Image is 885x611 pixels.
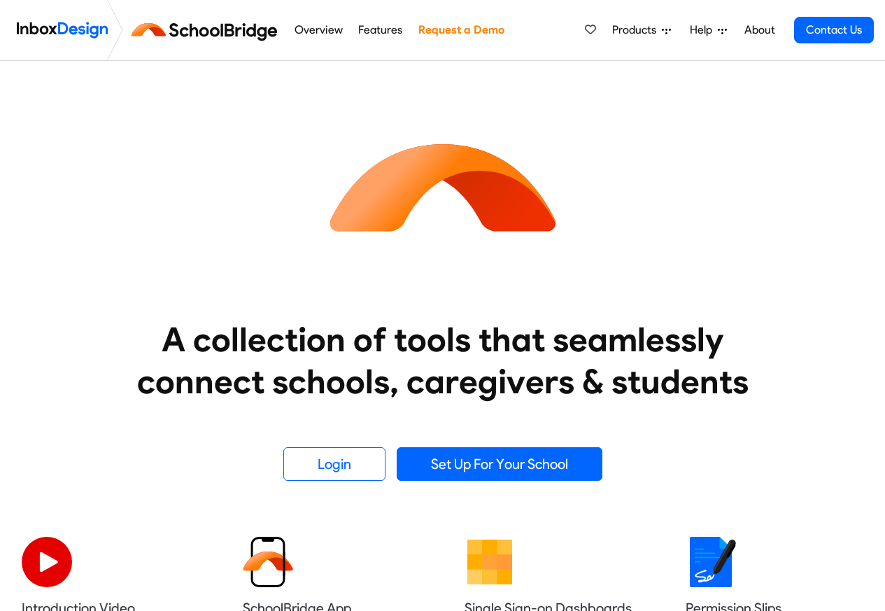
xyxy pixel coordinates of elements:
img: 2022_01_13_icon_sb_app.svg [243,537,293,587]
a: Overview [290,16,346,44]
a: About [740,16,779,44]
a: Login [283,447,385,481]
span: Help [690,22,718,38]
img: schoolbridge logo [129,13,286,47]
a: Products [607,16,677,44]
a: Set Up For Your School [397,447,602,481]
a: Contact Us [794,17,874,43]
a: Features [355,16,406,44]
img: icon_schoolbridge.svg [317,61,569,313]
span: Products [612,22,662,38]
a: Help [684,16,732,44]
img: 2022_07_11_icon_video_playback.svg [22,537,72,587]
heading: A collection of tools that seamlessly connect schools, caregivers & students [111,318,775,402]
a: Request a Demo [414,16,508,44]
img: 2022_01_18_icon_signature.svg [686,537,736,587]
img: 2022_01_13_icon_grid.svg [465,537,515,587]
